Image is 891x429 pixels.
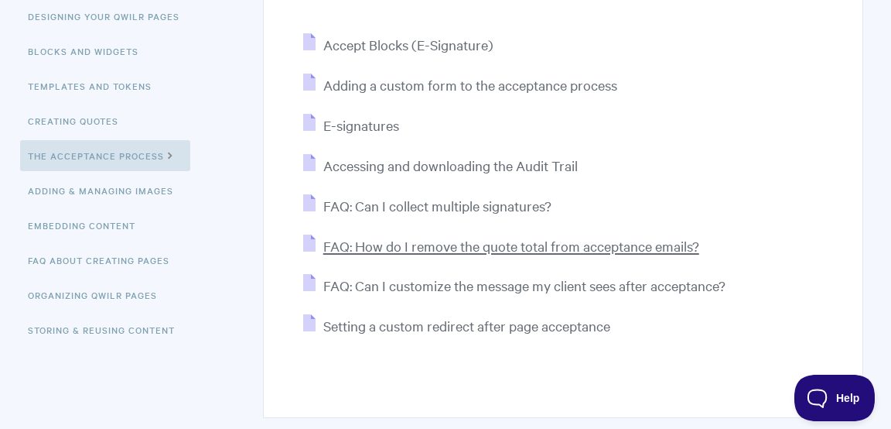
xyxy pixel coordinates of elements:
a: Organizing Qwilr Pages [28,280,169,311]
span: Accept Blocks (E-Signature) [323,36,493,53]
a: Adding & Managing Images [28,175,185,206]
a: Accessing and downloading the Audit Trail [303,156,578,174]
a: Blocks and Widgets [28,36,150,67]
a: Templates and Tokens [28,70,163,101]
a: FAQ About Creating Pages [28,245,181,276]
a: FAQ: How do I remove the quote total from acceptance emails? [303,237,699,255]
span: Setting a custom redirect after page acceptance [323,317,610,335]
a: FAQ: Can I collect multiple signatures? [303,197,551,214]
span: Adding a custom form to the acceptance process [323,76,617,94]
span: Accessing and downloading the Audit Trail [323,156,578,174]
a: Creating Quotes [28,105,130,136]
span: FAQ: Can I customize the message my client sees after acceptance? [323,276,725,294]
a: E-signatures [303,116,399,134]
span: FAQ: How do I remove the quote total from acceptance emails? [323,237,699,255]
span: FAQ: Can I collect multiple signatures? [323,197,551,214]
a: Designing Your Qwilr Pages [28,1,191,32]
a: Storing & Reusing Content [28,314,186,345]
a: Accept Blocks (E-Signature) [303,36,493,53]
span: E-signatures [323,116,399,134]
a: The Acceptance Process [20,140,190,171]
a: FAQ: Can I customize the message my client sees after acceptance? [303,276,725,294]
a: Setting a custom redirect after page acceptance [303,317,610,335]
a: Adding a custom form to the acceptance process [303,76,617,94]
iframe: Toggle Customer Support [794,375,876,421]
a: Embedding Content [28,210,147,241]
